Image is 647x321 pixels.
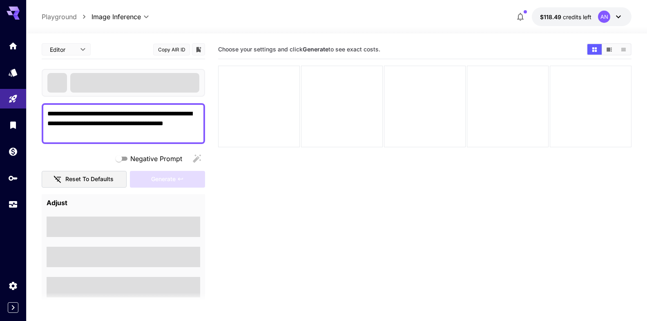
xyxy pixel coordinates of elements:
[8,302,18,313] button: Expand sidebar
[218,46,380,53] span: Choose your settings and click to see exact costs.
[8,67,18,77] div: Models
[602,44,616,55] button: Show media in video view
[42,12,91,22] nav: breadcrumb
[42,171,127,188] button: Reset to defaults
[540,13,563,20] span: $118.49
[8,199,18,210] div: Usage
[8,94,18,104] div: Playground
[130,171,205,188] div: Please fill the prompt
[532,7,631,26] button: $118.49009AN
[153,44,190,55] button: Copy AIR ID
[130,154,182,164] span: Negative Prompt
[42,12,77,22] a: Playground
[8,120,18,130] div: Library
[50,45,75,54] span: Editor
[8,173,18,183] div: API Keys
[8,146,18,157] div: Wallet
[303,46,328,53] b: Generate
[598,11,610,23] div: AN
[91,12,141,22] span: Image Inference
[587,43,631,55] div: Show media in grid viewShow media in video viewShow media in list view
[587,44,602,55] button: Show media in grid view
[540,13,591,21] div: $118.49009
[616,44,631,55] button: Show media in list view
[47,199,200,207] h4: Adjust
[195,44,202,54] button: Add to library
[563,13,591,20] span: credits left
[8,281,18,291] div: Settings
[8,41,18,51] div: Home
